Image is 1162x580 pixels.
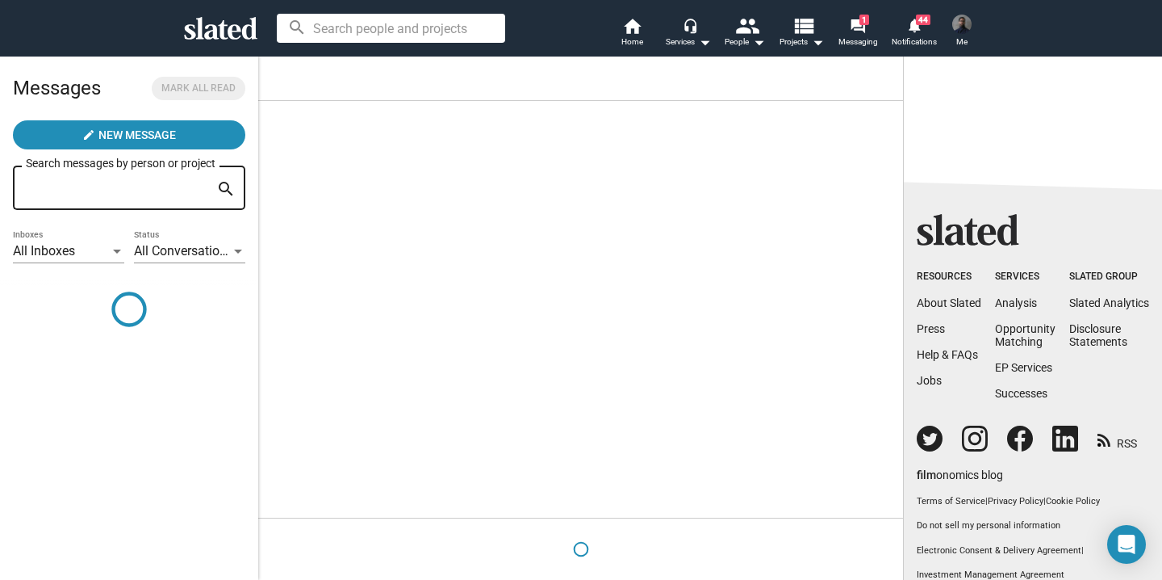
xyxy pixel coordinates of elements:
[780,32,824,52] span: Projects
[985,496,988,506] span: |
[98,120,176,149] span: New Message
[917,271,981,284] div: Resources
[666,32,711,52] div: Services
[1097,427,1137,452] a: RSS
[695,32,714,52] mat-icon: arrow_drop_down
[952,15,972,34] img: Poya Shohani
[917,469,936,481] span: film
[604,16,660,52] a: Home
[956,32,968,52] span: Me
[277,14,505,43] input: Search people and projects
[917,374,942,387] a: Jobs
[1043,496,1046,506] span: |
[152,77,245,100] button: Mark all read
[622,16,642,36] mat-icon: home
[660,16,717,52] button: Services
[943,11,981,53] button: Poya ShohaniMe
[859,15,869,25] span: 1
[995,361,1052,374] a: EP Services
[161,80,236,97] span: Mark all read
[995,296,1037,309] a: Analysis
[13,120,245,149] button: New Message
[725,32,765,52] div: People
[892,32,937,52] span: Notifications
[917,348,978,361] a: Help & FAQs
[995,387,1047,400] a: Successes
[216,177,236,202] mat-icon: search
[749,32,768,52] mat-icon: arrow_drop_down
[808,32,827,52] mat-icon: arrow_drop_down
[917,520,1149,532] button: Do not sell my personal information
[1046,496,1100,506] a: Cookie Policy
[621,32,643,52] span: Home
[830,16,886,52] a: 1Messaging
[1069,322,1127,348] a: DisclosureStatements
[850,18,865,33] mat-icon: forum
[683,18,697,32] mat-icon: headset_mic
[1069,271,1149,284] div: Slated Group
[773,16,830,52] button: Projects
[1107,525,1146,564] div: Open Intercom Messenger
[886,16,943,52] a: 44Notifications
[1069,296,1149,309] a: Slated Analytics
[906,17,922,32] mat-icon: notifications
[838,32,878,52] span: Messaging
[916,15,930,25] span: 44
[735,14,759,37] mat-icon: people
[917,322,945,335] a: Press
[917,545,1081,556] a: Electronic Consent & Delivery Agreement
[13,69,101,107] h2: Messages
[988,496,1043,506] a: Privacy Policy
[995,271,1055,284] div: Services
[13,243,75,258] span: All Inboxes
[792,14,815,37] mat-icon: view_list
[717,16,773,52] button: People
[917,455,1003,483] a: filmonomics blog
[917,296,981,309] a: About Slated
[917,496,985,506] a: Terms of Service
[1081,545,1084,556] span: |
[995,322,1055,348] a: OpportunityMatching
[134,243,233,258] span: All Conversations
[82,128,95,141] mat-icon: create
